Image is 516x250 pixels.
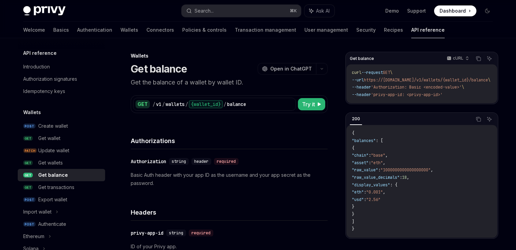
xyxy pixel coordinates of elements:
[369,160,371,166] span: :
[453,56,463,61] p: cURL
[400,175,402,180] span: :
[23,197,35,202] span: POST
[194,159,209,164] span: header
[38,183,74,191] div: Get transactions
[350,115,362,123] div: 200
[407,175,409,180] span: ,
[23,208,52,216] div: Import wallet
[38,134,60,142] div: Get wallet
[38,122,68,130] div: Create wallet
[235,22,296,38] a: Transaction management
[38,220,66,228] div: Authenticate
[383,160,385,166] span: ,
[352,226,354,232] span: }
[38,146,69,155] div: Update wallet
[385,7,399,14] a: Demo
[352,204,354,209] span: }
[23,75,77,83] div: Authorization signatures
[53,22,69,38] a: Basics
[364,197,366,202] span: :
[462,84,464,90] span: \
[485,54,494,63] button: Ask AI
[182,5,301,17] button: Search...⌘K
[18,193,105,206] a: POSTExport wallet
[156,101,161,108] div: v1
[227,101,246,108] div: balance
[356,22,376,38] a: Security
[350,56,374,61] span: Get balance
[23,124,35,129] span: POST
[384,22,403,38] a: Recipes
[402,175,407,180] span: 18
[18,181,105,193] a: GETGet transactions
[23,148,37,153] span: PATCH
[369,153,371,158] span: :
[18,157,105,169] a: GETGet wallets
[146,22,174,38] a: Connectors
[23,22,45,38] a: Welcome
[195,7,214,15] div: Search...
[120,22,138,38] a: Wallets
[364,189,366,195] span: :
[366,197,381,202] span: "2.56"
[131,230,163,236] div: privy-app-id
[189,100,223,108] div: {wallet_id}
[352,160,369,166] span: "asset"
[488,77,490,83] span: \
[482,5,493,16] button: Toggle dark mode
[135,100,150,108] div: GET
[378,167,381,173] span: :
[390,182,397,188] span: : {
[38,196,67,204] div: Export wallet
[431,167,433,173] span: ,
[131,78,328,87] p: Get the balance of a wallet by wallet ID.
[361,70,383,75] span: --request
[23,232,44,240] div: Ethereum
[371,153,385,158] span: "base"
[18,169,105,181] a: GETGet balance
[185,101,188,108] div: /
[485,115,494,124] button: Ask AI
[23,49,57,57] h5: API reference
[270,65,312,72] span: Open in ChatGPT
[23,173,33,178] span: GET
[474,115,483,124] button: Copy the contents from the code block
[352,84,371,90] span: --header
[302,100,315,108] span: Try it
[131,208,328,217] h4: Headers
[18,218,105,230] a: POSTAuthenticate
[169,230,183,236] span: string
[440,7,466,14] span: Dashboard
[38,171,68,179] div: Get balance
[166,101,185,108] div: wallets
[131,171,328,187] p: Basic Auth header with your app ID as the username and your app secret as the password.
[18,132,105,144] a: GETGet wallet
[131,158,166,165] div: Authorization
[376,138,383,143] span: : [
[371,84,462,90] span: 'Authorization: Basic <encoded-value>'
[23,160,33,166] span: GET
[189,230,213,236] div: required
[153,101,155,108] div: /
[371,92,443,97] span: 'privy-app-id: <privy-app-id>'
[77,22,112,38] a: Authentication
[434,5,476,16] a: Dashboard
[172,159,186,164] span: string
[18,85,105,97] a: Idempotency keys
[304,22,348,38] a: User management
[474,54,483,63] button: Copy the contents from the code block
[352,212,354,217] span: }
[352,167,378,173] span: "raw_value"
[23,108,41,116] h5: Wallets
[381,167,431,173] span: "1000000000000000000"
[290,8,297,14] span: ⌘ K
[214,158,239,165] div: required
[385,153,388,158] span: ,
[352,153,369,158] span: "chain"
[390,70,392,75] span: \
[364,77,488,83] span: https://[DOMAIN_NAME]/v1/wallets/{wallet_id}/balance
[298,98,325,110] button: Try it
[38,159,63,167] div: Get wallets
[352,70,361,75] span: curl
[162,101,165,108] div: /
